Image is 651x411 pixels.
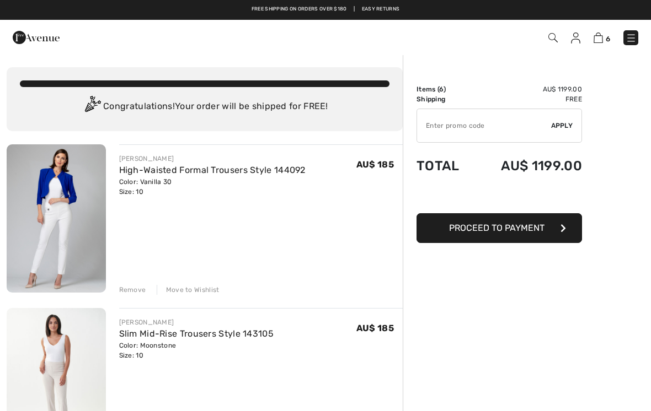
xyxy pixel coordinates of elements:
img: Menu [626,33,637,44]
a: Slim Mid-Rise Trousers Style 143105 [119,328,274,339]
img: Congratulation2.svg [81,96,103,118]
iframe: PayPal [417,185,582,209]
img: Search [548,33,558,42]
div: Congratulations! Your order will be shipped for FREE! [20,96,389,118]
span: | [354,6,355,13]
td: Free [473,94,582,104]
input: Promo code [417,109,551,142]
img: Shopping Bag [594,33,603,43]
div: Move to Wishlist [157,285,220,295]
a: 1ère Avenue [13,31,60,42]
a: Free shipping on orders over $180 [252,6,347,13]
img: My Info [571,33,580,44]
button: Proceed to Payment [417,213,582,243]
a: Easy Returns [362,6,400,13]
img: High-Waisted Formal Trousers Style 144092 [7,144,106,293]
div: Color: Vanilla 30 Size: 10 [119,177,306,197]
a: High-Waisted Formal Trousers Style 144092 [119,165,306,175]
span: 6 [439,85,444,93]
span: Apply [551,121,573,131]
span: Proceed to Payment [449,223,545,233]
td: AU$ 1199.00 [473,84,582,94]
td: AU$ 1199.00 [473,147,582,185]
div: [PERSON_NAME] [119,154,306,164]
span: 6 [606,35,610,43]
div: Color: Moonstone Size: 10 [119,340,274,360]
td: Shipping [417,94,473,104]
td: Total [417,147,473,185]
span: AU$ 185 [356,323,394,333]
td: Items ( ) [417,84,473,94]
div: Remove [119,285,146,295]
span: AU$ 185 [356,159,394,170]
a: 6 [594,31,610,44]
div: [PERSON_NAME] [119,317,274,327]
img: 1ère Avenue [13,26,60,48]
